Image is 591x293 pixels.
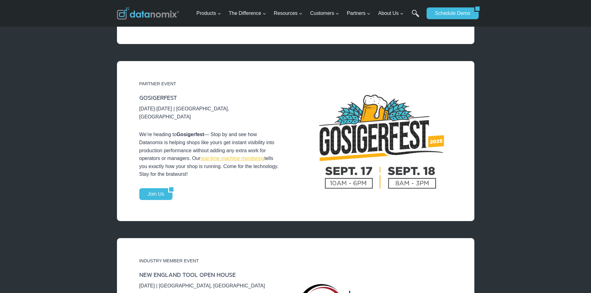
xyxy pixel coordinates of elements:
[274,9,302,17] span: Resources
[139,282,281,290] p: [DATE] | [GEOGRAPHIC_DATA], [GEOGRAPHIC_DATA]
[378,9,404,17] span: About Us
[194,3,423,24] nav: Primary Navigation
[177,132,204,137] strong: Gosigerfest
[310,9,339,17] span: Customers
[139,271,281,279] h6: NEW ENGLAND TOOL OPEN HOUSE
[347,9,370,17] span: Partners
[196,9,221,17] span: Products
[139,94,281,102] h6: GOSIGERFEST
[139,131,281,178] p: We’re heading to — Stop by and see how Datanomix is helping shops like yours get instant visibili...
[427,7,474,19] a: Schedule Demo
[139,105,281,121] p: [DATE]-[DATE] | [GEOGRAPHIC_DATA], [GEOGRAPHIC_DATA]
[117,7,179,20] img: Datanomix
[200,156,264,161] a: real-time machine monitoring
[139,188,168,200] a: Join Us
[229,9,266,17] span: The Difference
[412,10,419,24] a: Search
